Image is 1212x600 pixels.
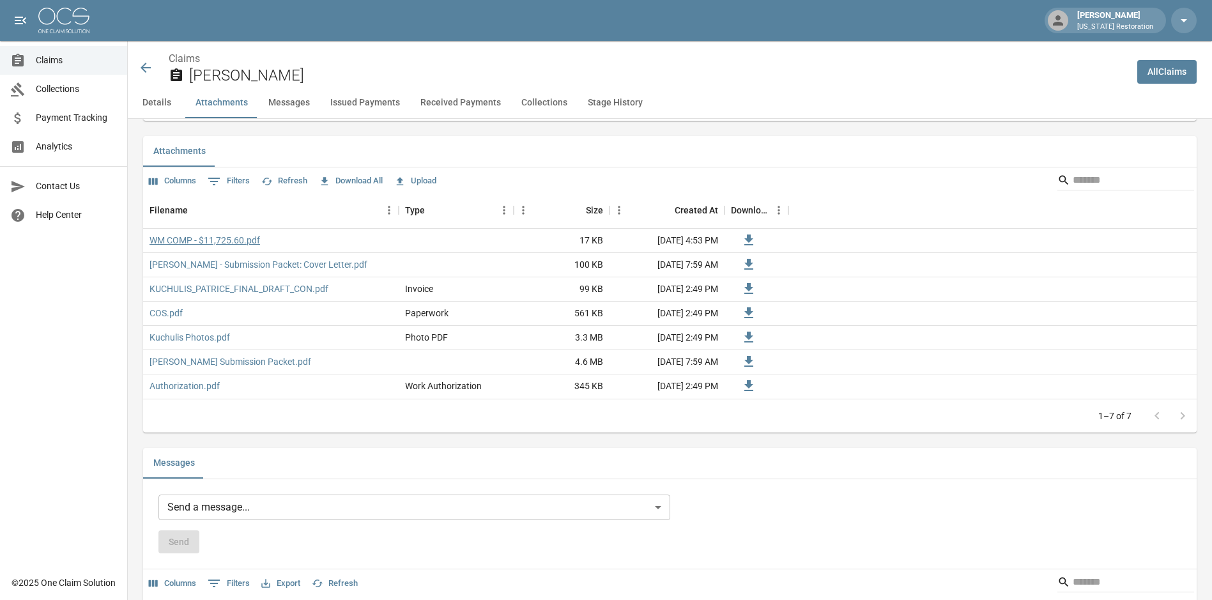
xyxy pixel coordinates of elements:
[38,8,89,33] img: ocs-logo-white-transparent.png
[769,201,788,220] button: Menu
[578,88,653,118] button: Stage History
[380,201,399,220] button: Menu
[36,180,117,193] span: Contact Us
[405,192,425,228] div: Type
[128,88,1212,118] div: anchor tabs
[1098,410,1131,422] p: 1–7 of 7
[258,88,320,118] button: Messages
[158,495,670,520] div: Send a message...
[150,192,188,228] div: Filename
[610,192,725,228] div: Created At
[514,326,610,350] div: 3.3 MB
[150,380,220,392] a: Authorization.pdf
[514,192,610,228] div: Size
[410,88,511,118] button: Received Payments
[1057,572,1194,595] div: Search
[1077,22,1153,33] p: [US_STATE] Restoration
[610,253,725,277] div: [DATE] 7:59 AM
[146,574,199,594] button: Select columns
[610,350,725,374] div: [DATE] 7:59 AM
[731,192,769,228] div: Download
[514,350,610,374] div: 4.6 MB
[143,136,216,167] button: Attachments
[150,331,230,344] a: Kuchulis Photos.pdf
[610,229,725,253] div: [DATE] 4:53 PM
[586,192,603,228] div: Size
[36,208,117,222] span: Help Center
[1057,170,1194,193] div: Search
[320,88,410,118] button: Issued Payments
[391,171,440,191] button: Upload
[514,277,610,302] div: 99 KB
[405,307,449,319] div: Paperwork
[309,574,361,594] button: Refresh
[169,52,200,65] a: Claims
[514,302,610,326] div: 561 KB
[725,192,788,228] div: Download
[316,171,386,191] button: Download All
[143,136,1197,167] div: related-list tabs
[12,576,116,589] div: © 2025 One Claim Solution
[495,201,514,220] button: Menu
[189,66,1127,85] h2: [PERSON_NAME]
[610,374,725,399] div: [DATE] 2:49 PM
[128,88,185,118] button: Details
[36,54,117,67] span: Claims
[150,234,260,247] a: WM COMP - $11,725.60.pdf
[405,380,482,392] div: Work Authorization
[610,201,629,220] button: Menu
[675,192,718,228] div: Created At
[150,355,311,368] a: [PERSON_NAME] Submission Packet.pdf
[610,326,725,350] div: [DATE] 2:49 PM
[258,574,303,594] button: Export
[8,8,33,33] button: open drawer
[514,374,610,399] div: 345 KB
[610,302,725,326] div: [DATE] 2:49 PM
[143,448,1197,479] div: related-list tabs
[143,448,205,479] button: Messages
[36,111,117,125] span: Payment Tracking
[1137,60,1197,84] a: AllClaims
[150,258,367,271] a: [PERSON_NAME] - Submission Packet: Cover Letter.pdf
[143,192,399,228] div: Filename
[405,331,448,344] div: Photo PDF
[405,282,433,295] div: Invoice
[514,229,610,253] div: 17 KB
[610,277,725,302] div: [DATE] 2:49 PM
[258,171,311,191] button: Refresh
[1072,9,1158,32] div: [PERSON_NAME]
[185,88,258,118] button: Attachments
[36,140,117,153] span: Analytics
[146,171,199,191] button: Select columns
[150,282,328,295] a: KUCHULIS_PATRICE_FINAL_DRAFT_CON.pdf
[399,192,514,228] div: Type
[514,201,533,220] button: Menu
[204,573,253,594] button: Show filters
[36,82,117,96] span: Collections
[169,51,1127,66] nav: breadcrumb
[204,171,253,192] button: Show filters
[511,88,578,118] button: Collections
[514,253,610,277] div: 100 KB
[150,307,183,319] a: COS.pdf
